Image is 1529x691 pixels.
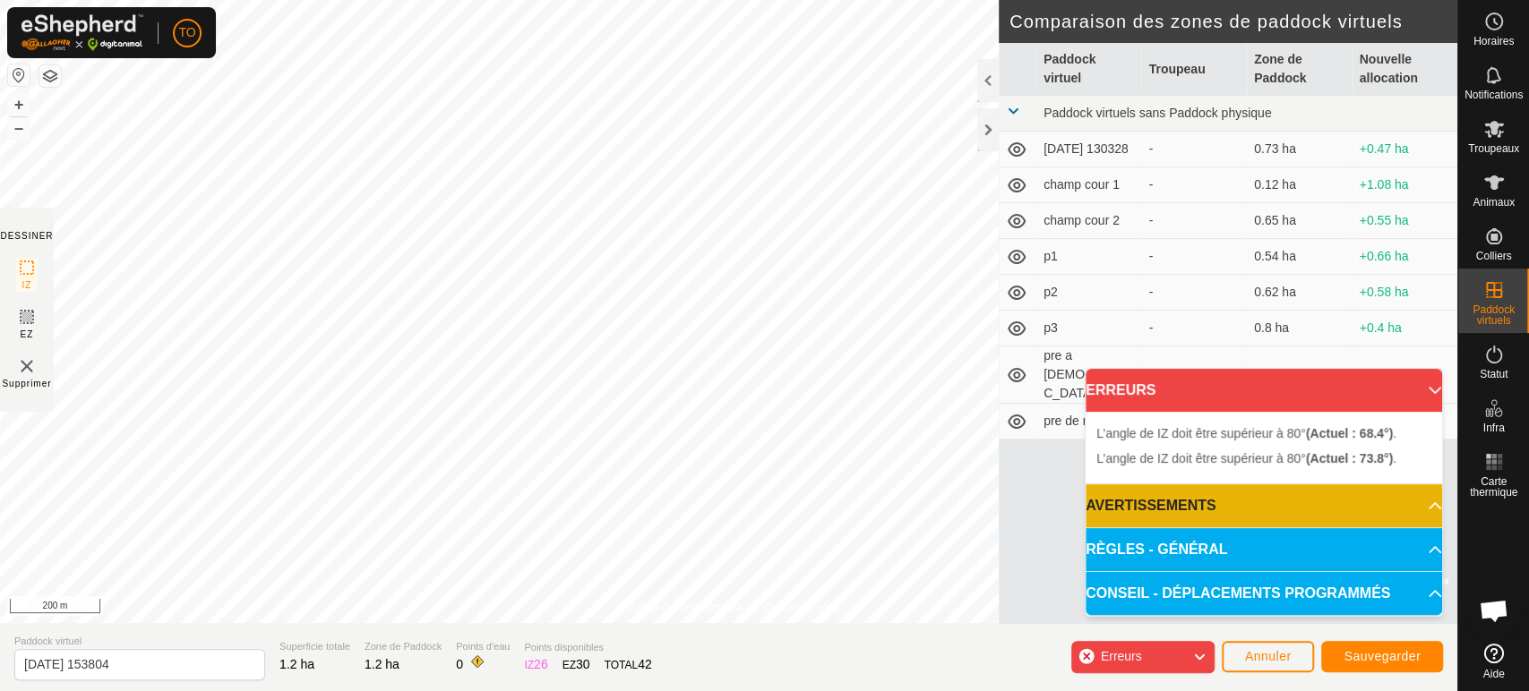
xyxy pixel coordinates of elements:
[534,657,548,671] span: 26
[1036,239,1142,275] td: p1
[1148,283,1240,302] div: -
[1086,539,1227,560] span: RÈGLES - GÉNÉRAL
[1036,346,1142,404] td: pre a [DEMOGRAPHIC_DATA]
[1086,380,1155,401] span: ERREURS
[1482,669,1504,679] span: Aide
[1036,275,1142,311] td: p2
[1458,636,1529,687] a: Aide
[1247,311,1353,346] td: 0.8 ha
[618,600,743,616] a: Politique de confidentialité
[1148,365,1240,384] div: -
[21,14,143,51] img: Logo Gallagher
[1086,572,1442,615] p-accordion-header: CONSEIL - DÉPLACEMENTS PROGRAMMÉS
[8,94,30,115] button: +
[279,639,350,654] span: Superficie totale
[16,355,38,377] img: Paddock virtuel
[1352,275,1457,311] td: +0.58 ha
[1352,239,1457,275] td: +0.66 ha
[524,640,651,655] span: Points disponibles
[1467,584,1521,637] div: Open chat
[1247,43,1353,96] th: Zone de Paddock
[1036,132,1142,167] td: [DATE] 130328
[1306,451,1393,465] b: (Actuel : 73.8°)
[8,64,30,86] button: Réinitialiser la carte
[1148,247,1240,266] div: -
[1344,649,1421,663] span: Sauvegarder
[1096,426,1396,440] span: L’angle de IZ doit être supérieur à 80° .
[1245,649,1292,663] span: Annuler
[1148,140,1240,158] div: -
[1352,203,1457,239] td: +0.55 ha
[1247,239,1353,275] td: 0.54 ha
[1352,132,1457,167] td: +0.47 ha
[1086,412,1442,483] p-accordion-content: ERREURS
[21,328,34,341] span: EZ
[2,377,51,390] span: Supprimer
[1352,167,1457,203] td: +1.08 ha
[1101,649,1142,663] span: Erreurs
[39,65,61,87] button: Couches de carte
[178,23,195,42] span: TO
[1148,175,1240,194] div: -
[1036,311,1142,346] td: p3
[1247,132,1353,167] td: 0.73 ha
[279,657,314,671] span: 1.2 ha
[1086,495,1216,516] span: AVERTISSEMENTS
[1141,43,1247,96] th: Troupeau
[1321,641,1443,672] button: Sauvegarder
[524,655,547,674] div: IZ
[1036,203,1142,239] td: champ cour 2
[1086,583,1390,604] span: CONSEIL - DÉPLACEMENTS PROGRAMMÉS
[1475,251,1511,261] span: Colliers
[1247,167,1353,203] td: 0.12 ha
[1463,304,1525,326] span: Paddock virtuels
[365,657,399,671] span: 1.2 ha
[1352,346,1457,404] td: +0.53 ha
[1036,404,1142,439] td: pre de rohan
[1473,197,1515,208] span: Animaux
[764,600,839,616] a: Contactez-nous
[22,278,32,292] span: IZ
[1352,43,1457,96] th: Nouvelle allocation
[1463,476,1525,498] span: Carte thermique
[1482,422,1504,433] span: Infra
[1247,346,1353,404] td: 0.67 ha
[456,657,463,671] span: 0
[1247,203,1353,239] td: 0.65 ha
[605,655,652,674] div: TOTAL
[1036,167,1142,203] td: champ cour 1
[8,117,30,139] button: –
[1480,369,1508,380] span: Statut
[1473,36,1514,47] span: Horaires
[1465,90,1523,100] span: Notifications
[1352,311,1457,346] td: +0.4 ha
[1044,106,1271,120] span: Paddock virtuels sans Paddock physique
[1036,43,1142,96] th: Paddock virtuel
[1086,528,1442,571] p-accordion-header: RÈGLES - GÉNÉRAL
[563,655,590,674] div: EZ
[14,634,265,649] span: Paddock virtuel
[638,657,652,671] span: 42
[1009,11,1457,32] h2: Comparaison des zones de paddock virtuels
[1468,143,1519,154] span: Troupeaux
[1086,484,1442,527] p-accordion-header: AVERTISSEMENTS
[1148,319,1240,337] div: -
[1148,211,1240,230] div: -
[456,639,510,654] span: Points d'eau
[1247,275,1353,311] td: 0.62 ha
[365,639,442,654] span: Zone de Paddock
[1096,451,1396,465] span: L’angle de IZ doit être supérieur à 80° .
[1086,369,1442,412] p-accordion-header: ERREURS
[1306,426,1393,440] b: (Actuel : 68.4°)
[576,657,590,671] span: 30
[1222,641,1315,672] button: Annuler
